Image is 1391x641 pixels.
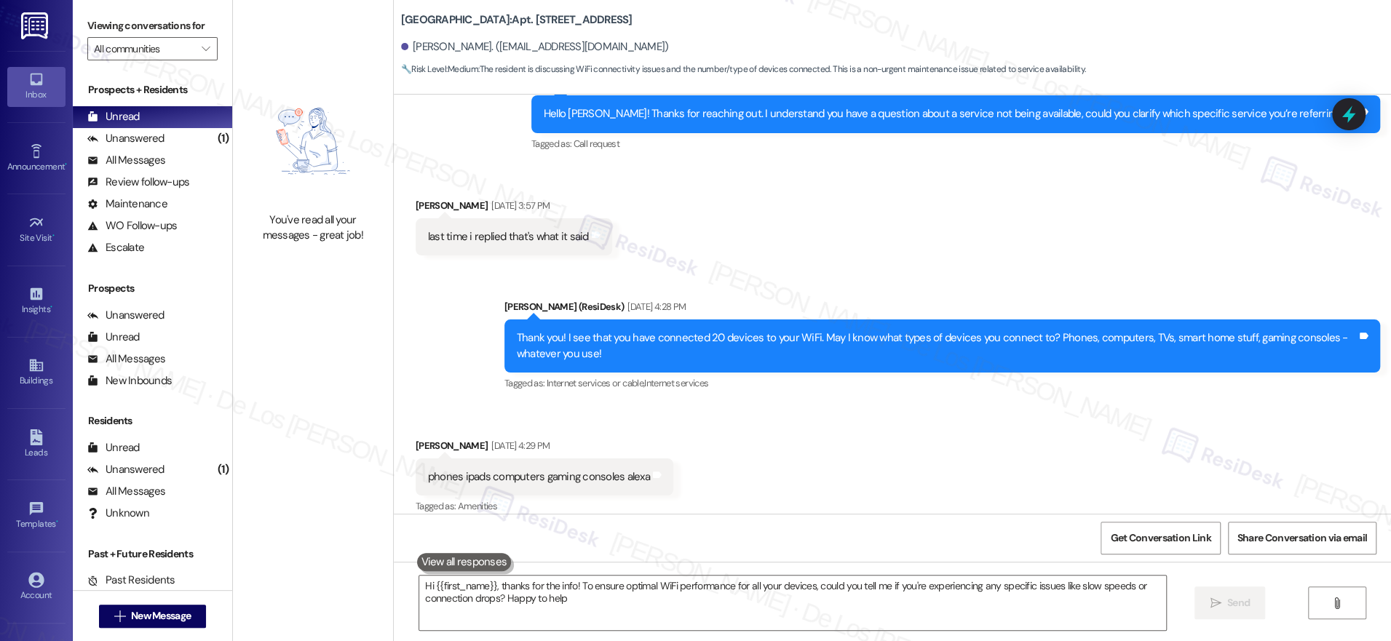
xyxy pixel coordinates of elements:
span: • [56,517,58,527]
div: Residents [73,413,232,429]
div: Prospects [73,281,232,296]
a: Leads [7,425,66,464]
label: Viewing conversations for [87,15,218,37]
div: All Messages [87,153,165,168]
div: All Messages [87,484,165,499]
span: Internet services or cable , [547,377,644,389]
div: WO Follow-ups [87,218,177,234]
div: Unread [87,330,140,345]
div: New Inbounds [87,373,172,389]
span: : The resident is discussing WiFi connectivity issues and the number/type of devices connected. T... [401,62,1086,77]
i:  [114,610,125,622]
div: [DATE] 3:57 PM [488,198,550,213]
div: Past + Future Residents [73,546,232,562]
div: phones ipads computers gaming consoles alexa [428,469,650,485]
div: Hello [PERSON_NAME]! Thanks for reaching out. I understand you have a question about a service no... [544,106,1357,122]
button: Send [1194,586,1265,619]
span: • [50,302,52,312]
div: Unanswered [87,131,165,146]
div: [PERSON_NAME]. ([EMAIL_ADDRESS][DOMAIN_NAME]) [401,39,669,55]
b: [GEOGRAPHIC_DATA]: Apt. [STREET_ADDRESS] [401,12,633,28]
span: Internet services [644,377,708,389]
div: Past Residents [87,573,175,588]
div: [DATE] 4:29 PM [488,438,550,453]
a: Account [7,568,66,607]
div: last time i replied that's what it said [428,229,589,244]
a: Buildings [7,353,66,392]
div: Unanswered [87,462,165,477]
button: Share Conversation via email [1228,522,1376,554]
div: [PERSON_NAME] [416,198,612,218]
span: Send [1227,595,1250,610]
div: [PERSON_NAME] (ResiDesk) [504,299,1380,319]
i:  [1210,597,1221,609]
img: ResiDesk Logo [21,12,51,39]
div: All Messages [87,351,165,367]
div: Unread [87,440,140,455]
span: • [52,231,55,241]
a: Templates • [7,496,66,536]
a: Inbox [7,67,66,106]
span: Get Conversation Link [1110,530,1210,546]
div: Maintenance [87,196,167,212]
div: (1) [214,458,232,481]
div: (1) [214,127,232,150]
span: Share Conversation via email [1237,530,1367,546]
strong: 🔧 Risk Level: Medium [401,63,478,75]
div: [PERSON_NAME] [416,438,673,458]
input: All communities [94,37,194,60]
a: Site Visit • [7,210,66,250]
div: Escalate [87,240,144,255]
button: Get Conversation Link [1101,522,1220,554]
div: Tagged as: [531,133,1380,154]
i:  [1331,597,1342,609]
div: Unread [87,109,140,124]
div: Thank you! I see that you have connected 20 devices to your WiFi. May I know what types of device... [517,330,1357,362]
div: Tagged as: [504,373,1380,394]
a: Insights • [7,282,66,321]
button: New Message [99,605,207,628]
div: Unanswered [87,308,165,323]
div: Prospects + Residents [73,82,232,97]
div: You've read all your messages - great job! [249,212,377,244]
div: Review follow-ups [87,175,189,190]
i:  [202,43,210,55]
img: empty-state [249,77,377,205]
span: Call request [574,138,619,150]
div: [DATE] 4:28 PM [624,299,686,314]
div: Tagged as: [416,495,673,517]
div: Unknown [87,506,149,521]
span: New Message [131,608,191,624]
span: Amenities [458,500,497,512]
span: • [65,159,67,170]
textarea: Hi {{first_name}}, thanks for the info! To ensure optimal WiFi performance for all your devices, ... [419,576,1166,630]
